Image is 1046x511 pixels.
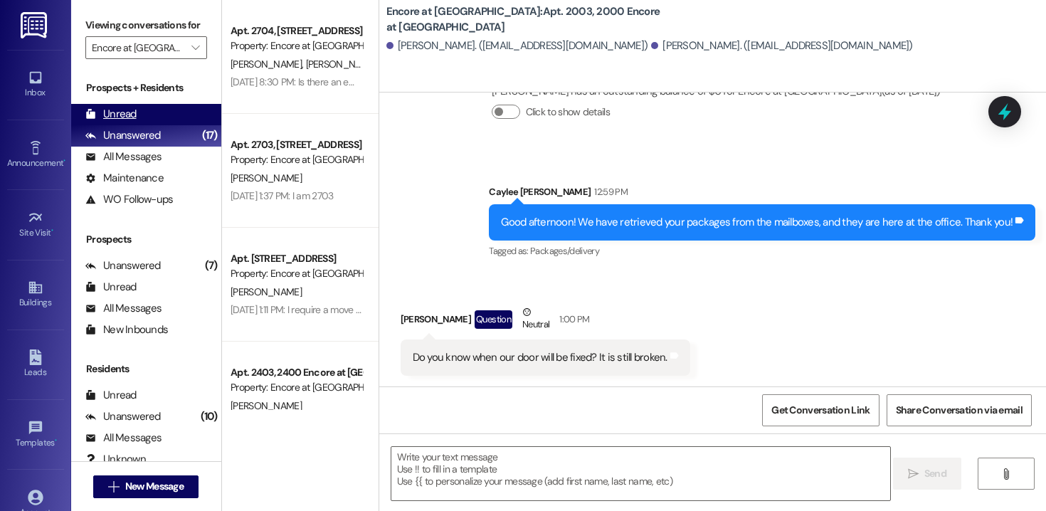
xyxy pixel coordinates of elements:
div: Apt. [STREET_ADDRESS] [231,251,362,266]
div: [PERSON_NAME]. ([EMAIL_ADDRESS][DOMAIN_NAME]) [386,38,648,53]
div: Good afternoon! We have retrieved your packages from the mailboxes, and they are here at the offi... [501,215,1013,230]
div: Question [475,310,512,328]
div: All Messages [85,431,162,446]
div: 12:59 PM [591,184,628,199]
div: WO Follow-ups [85,192,173,207]
span: Packages/delivery [530,245,599,257]
div: [PERSON_NAME] [401,305,690,339]
div: (10) [197,406,221,428]
div: Do you know when our door will be fixed? It is still broken. [413,350,667,365]
div: Unknown [85,452,146,467]
span: [PERSON_NAME] [231,399,302,412]
div: Maintenance [85,171,164,186]
label: Viewing conversations for [85,14,207,36]
span: [PERSON_NAME] [231,172,302,184]
div: Property: Encore at [GEOGRAPHIC_DATA] [231,152,362,167]
span: [PERSON_NAME] [305,58,376,70]
a: Site Visit • [7,206,64,244]
span: [PERSON_NAME] [231,58,306,70]
div: Prospects + Residents [71,80,221,95]
i:  [1000,468,1011,480]
div: Property: Encore at [GEOGRAPHIC_DATA] [231,266,362,281]
div: Unread [85,107,137,122]
div: 1:00 PM [556,312,589,327]
div: Unanswered [85,258,161,273]
i:  [191,42,199,53]
span: Send [924,466,946,481]
div: [DATE] 1:11 PM: I require a move out inspection. Before I turn in keys [DATE] [231,303,527,316]
i:  [108,481,119,492]
span: Get Conversation Link [771,403,870,418]
a: Leads [7,345,64,384]
div: Unanswered [85,409,161,424]
a: Buildings [7,275,64,314]
div: All Messages [85,149,162,164]
div: [PERSON_NAME]. ([EMAIL_ADDRESS][DOMAIN_NAME]) [651,38,913,53]
i:  [908,468,919,480]
div: Unread [85,280,137,295]
div: Neutral [519,305,552,334]
label: Click to show details [526,105,610,120]
div: New Inbounds [85,322,168,337]
button: New Message [93,475,199,498]
a: Inbox [7,65,64,104]
div: Apt. 2403, 2400 Encore at [GEOGRAPHIC_DATA] [231,365,362,380]
div: Property: Encore at [GEOGRAPHIC_DATA] [231,380,362,395]
span: • [51,226,53,236]
span: Share Conversation via email [896,403,1023,418]
span: • [55,436,57,446]
button: Send [893,458,962,490]
input: All communities [92,36,184,59]
div: (17) [199,125,221,147]
span: • [63,156,65,166]
button: Share Conversation via email [887,394,1032,426]
span: [PERSON_NAME] [231,285,302,298]
div: Apt. 2704, [STREET_ADDRESS] [231,23,362,38]
div: [DATE] 1:37 PM: I am 2703 [231,189,334,202]
div: Caylee [PERSON_NAME] [489,184,1035,204]
div: Unread [85,388,137,403]
div: All Messages [85,301,162,316]
div: [DATE] 8:30 PM: Is there an emergency contact number? [231,75,465,88]
div: Unanswered [85,128,161,143]
div: Apt. 2703, [STREET_ADDRESS] [231,137,362,152]
div: Prospects [71,232,221,247]
img: ResiDesk Logo [21,12,50,38]
a: Templates • [7,416,64,454]
div: (7) [201,255,221,277]
div: Tagged as: [489,241,1035,261]
b: Encore at [GEOGRAPHIC_DATA]: Apt. 2003, 2000 Encore at [GEOGRAPHIC_DATA] [386,4,671,35]
div: Residents [71,362,221,376]
span: New Message [125,479,184,494]
button: Get Conversation Link [762,394,879,426]
div: Property: Encore at [GEOGRAPHIC_DATA] [231,38,362,53]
